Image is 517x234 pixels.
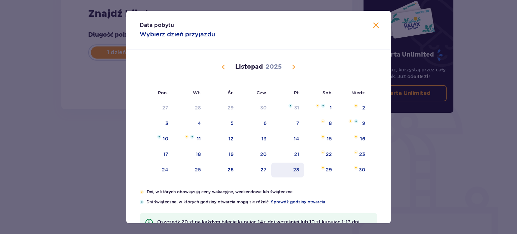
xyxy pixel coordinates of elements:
[184,135,189,139] img: Pomarańczowa gwiazdka
[354,104,358,108] img: Pomarańczowa gwiazdka
[228,90,234,95] small: Śr.
[146,199,377,205] p: Dni świąteczne, w których godziny otwarcia mogą się różnić.
[326,166,332,173] div: 29
[262,135,267,142] div: 13
[140,147,173,162] td: poniedziałek, 17 listopada 2025
[271,101,304,115] td: piątek, 31 października 2025
[327,135,332,142] div: 15
[337,132,370,146] td: niedziela, 16 listopada 2025
[140,22,174,29] p: Data pobytu
[337,116,370,131] td: niedziela, 9 listopada 2025
[359,166,365,173] div: 30
[294,104,299,111] div: 31
[238,163,272,177] td: czwartek, 27 listopada 2025
[304,132,337,146] td: sobota, 15 listopada 2025
[238,101,272,115] td: czwartek, 30 października 2025
[228,166,234,173] div: 26
[304,147,337,162] td: sobota, 22 listopada 2025
[206,163,238,177] td: środa, 26 listopada 2025
[206,147,238,162] td: środa, 19 listopada 2025
[362,104,365,111] div: 2
[157,219,372,232] p: Oszczędź 20 zł na każdym bilecie kupując 14+ dni wcześniej lub 10 zł kupując 1-13 dni wcześniej!
[238,132,272,146] td: czwartek, 13 listopada 2025
[140,132,173,146] td: poniedziałek, 10 listopada 2025
[294,135,299,142] div: 14
[190,135,194,139] img: Niebieska gwiazdka
[271,147,304,162] td: piątek, 21 listopada 2025
[140,200,144,204] img: Niebieska gwiazdka
[219,63,228,71] button: Poprzedni miesiąc
[162,104,168,111] div: 27
[163,135,168,142] div: 10
[294,151,299,158] div: 21
[195,166,201,173] div: 25
[229,151,234,158] div: 19
[362,120,365,127] div: 9
[329,120,332,127] div: 8
[354,119,358,123] img: Niebieska gwiazdka
[264,120,267,127] div: 6
[360,135,365,142] div: 16
[158,90,168,95] small: Pon.
[238,147,272,162] td: czwartek, 20 listopada 2025
[165,120,168,127] div: 3
[261,166,267,173] div: 27
[198,120,201,127] div: 4
[271,116,304,131] td: piątek, 7 listopada 2025
[140,116,173,131] td: poniedziałek, 3 listopada 2025
[173,116,206,131] td: wtorek, 4 listopada 2025
[293,166,299,173] div: 28
[330,104,332,111] div: 1
[173,132,206,146] td: wtorek, 11 listopada 2025
[231,120,234,127] div: 5
[296,120,299,127] div: 7
[354,166,358,170] img: Pomarańczowa gwiazdka
[337,163,370,177] td: niedziela, 30 listopada 2025
[173,101,206,115] td: wtorek, 28 października 2025
[140,190,144,194] img: Pomarańczowa gwiazdka
[193,90,201,95] small: Wt.
[315,104,320,108] img: Pomarańczowa gwiazdka
[326,151,332,158] div: 22
[229,135,234,142] div: 12
[337,101,370,115] td: niedziela, 2 listopada 2025
[206,101,238,115] td: środa, 29 października 2025
[337,147,370,162] td: niedziela, 23 listopada 2025
[289,63,298,71] button: Następny miesiąc
[304,116,337,131] td: sobota, 8 listopada 2025
[321,166,325,170] img: Pomarańczowa gwiazdka
[266,63,282,71] p: 2025
[196,151,201,158] div: 18
[271,199,325,205] a: Sprawdź godziny otwarcia
[206,132,238,146] td: środa, 12 listopada 2025
[173,147,206,162] td: wtorek, 18 listopada 2025
[260,151,267,158] div: 20
[147,189,377,195] p: Dni, w których obowiązują ceny wakacyjne, weekendowe lub świąteczne.
[359,151,365,158] div: 23
[294,90,300,95] small: Pt.
[288,104,292,108] img: Niebieska gwiazdka
[321,135,325,139] img: Pomarańczowa gwiazdka
[140,101,173,115] td: poniedziałek, 27 października 2025
[304,163,337,177] td: sobota, 29 listopada 2025
[321,119,325,123] img: Pomarańczowa gwiazdka
[163,151,168,158] div: 17
[256,90,267,95] small: Czw.
[354,150,358,154] img: Pomarańczowa gwiazdka
[140,30,215,38] p: Wybierz dzień przyjazdu
[162,166,168,173] div: 24
[271,132,304,146] td: piątek, 14 listopada 2025
[206,116,238,131] td: środa, 5 listopada 2025
[140,163,173,177] td: poniedziałek, 24 listopada 2025
[321,104,325,108] img: Niebieska gwiazdka
[322,90,333,95] small: Sob.
[173,163,206,177] td: wtorek, 25 listopada 2025
[228,104,234,111] div: 29
[271,163,304,177] td: piątek, 28 listopada 2025
[238,116,272,131] td: czwartek, 6 listopada 2025
[321,150,325,154] img: Pomarańczowa gwiazdka
[354,135,358,139] img: Pomarańczowa gwiazdka
[351,90,366,95] small: Niedz.
[372,22,380,30] button: Zamknij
